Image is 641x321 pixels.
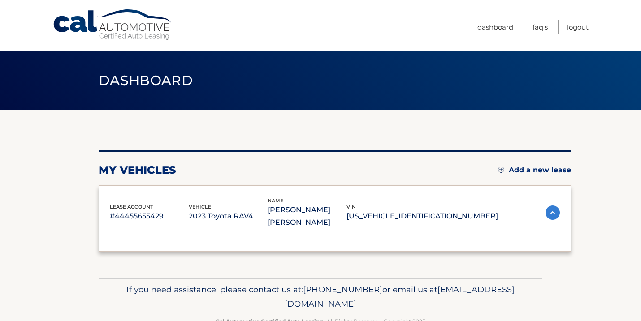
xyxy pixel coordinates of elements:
a: Add a new lease [498,166,571,175]
p: [US_VEHICLE_IDENTIFICATION_NUMBER] [346,210,498,223]
a: Dashboard [477,20,513,34]
img: accordion-active.svg [546,205,560,220]
span: name [268,197,283,204]
a: Logout [567,20,589,34]
span: [PHONE_NUMBER] [303,284,382,295]
h2: my vehicles [99,163,176,177]
p: If you need assistance, please contact us at: or email us at [104,282,537,311]
span: vin [346,204,356,210]
span: vehicle [189,204,211,210]
span: lease account [110,204,153,210]
p: [PERSON_NAME] [PERSON_NAME] [268,204,346,229]
a: FAQ's [533,20,548,34]
span: Dashboard [99,72,193,89]
p: #44455655429 [110,210,189,223]
p: 2023 Toyota RAV4 [189,210,268,223]
img: add.svg [498,167,504,173]
span: [EMAIL_ADDRESS][DOMAIN_NAME] [285,284,515,309]
a: Cal Automotive [52,9,173,41]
